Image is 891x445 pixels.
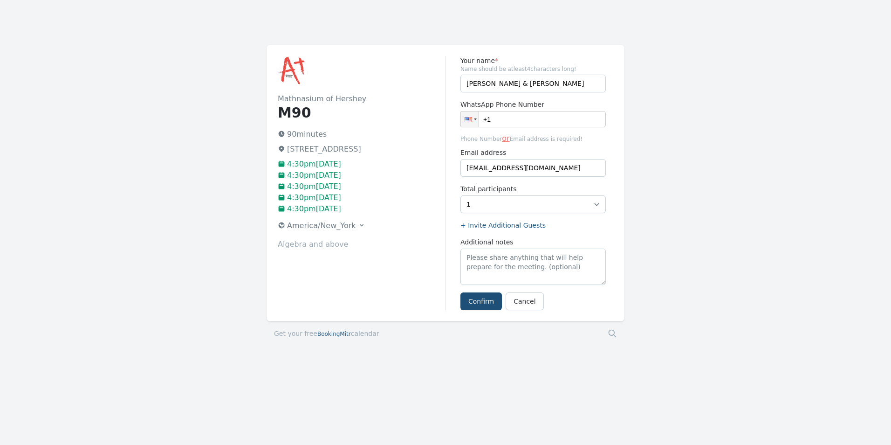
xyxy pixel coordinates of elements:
button: Confirm [460,292,502,310]
span: BookingMitr [317,331,351,337]
input: Enter name (required) [460,75,606,92]
p: 4:30pm[DATE] [278,181,445,192]
button: America/New_York [274,218,369,233]
label: WhatsApp Phone Number [460,100,606,109]
label: Additional notes [460,237,606,247]
p: 4:30pm[DATE] [278,203,445,215]
img: Mathnasium of Hershey [278,56,308,86]
p: 4:30pm[DATE] [278,192,445,203]
span: Name should be atleast 4 characters long! [460,65,606,73]
p: 4:30pm[DATE] [278,159,445,170]
input: 1 (702) 123-4567 [460,111,606,127]
h2: Mathnasium of Hershey [278,93,445,104]
p: 90 minutes [278,129,445,140]
label: + Invite Additional Guests [460,221,606,230]
h1: M90 [278,104,445,121]
span: Phone Number Email address is required! [460,133,606,144]
label: Your name [460,56,606,65]
div: United States: + 1 [461,111,479,127]
span: [STREET_ADDRESS] [287,145,361,153]
p: 4:30pm[DATE] [278,170,445,181]
label: Email address [460,148,606,157]
span: or [502,134,509,143]
input: you@example.com [460,159,606,177]
a: Cancel [506,292,543,310]
p: Algebra and above [278,239,445,250]
label: Total participants [460,184,606,194]
a: Get your freeBookingMitrcalendar [274,329,379,338]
